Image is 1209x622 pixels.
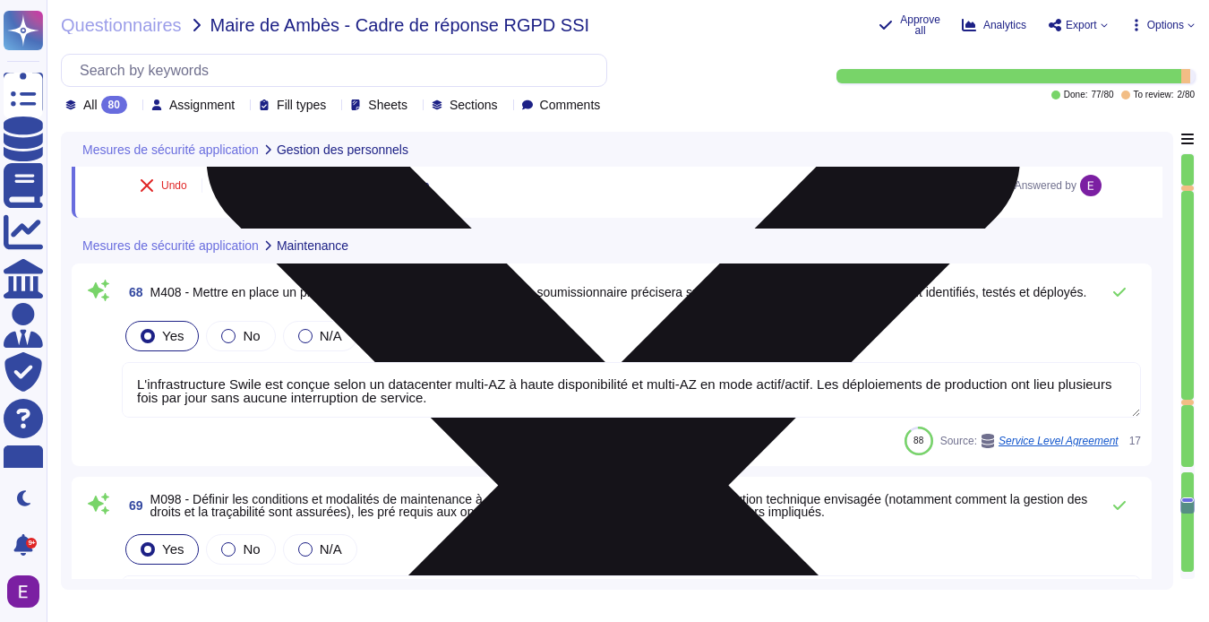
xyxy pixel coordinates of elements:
[4,572,52,611] button: user
[122,286,143,298] span: 68
[101,96,127,114] div: 80
[900,14,940,36] span: Approve all
[122,499,143,512] span: 69
[1126,436,1141,446] span: 17
[277,99,326,111] span: Fill types
[82,143,259,156] span: Mesures de sécurité application
[277,143,408,156] span: Gestion des personnels
[1147,20,1184,30] span: Options
[540,99,601,111] span: Comments
[1080,175,1102,196] img: user
[879,14,940,36] button: Approve all
[1066,20,1097,30] span: Export
[1178,91,1195,99] span: 2 / 80
[368,99,407,111] span: Sheets
[210,16,590,34] span: Maire de Ambès - Cadre de réponse RGPD SSI
[1134,91,1174,99] span: To review:
[450,99,498,111] span: Sections
[913,436,923,445] span: 88
[1064,91,1088,99] span: Done:
[71,55,606,86] input: Search by keywords
[1091,91,1113,99] span: 77 / 80
[277,239,348,252] span: Maintenance
[7,575,39,608] img: user
[26,538,37,549] div: 9+
[82,239,259,252] span: Mesures de sécurité application
[122,362,1141,418] textarea: L'infrastructure Swile est conçue selon un datacenter multi-AZ à haute disponibilité et multi-AZ ...
[169,99,235,111] span: Assignment
[962,18,1026,32] button: Analytics
[83,99,98,111] span: All
[983,20,1026,30] span: Analytics
[61,16,182,34] span: Questionnaires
